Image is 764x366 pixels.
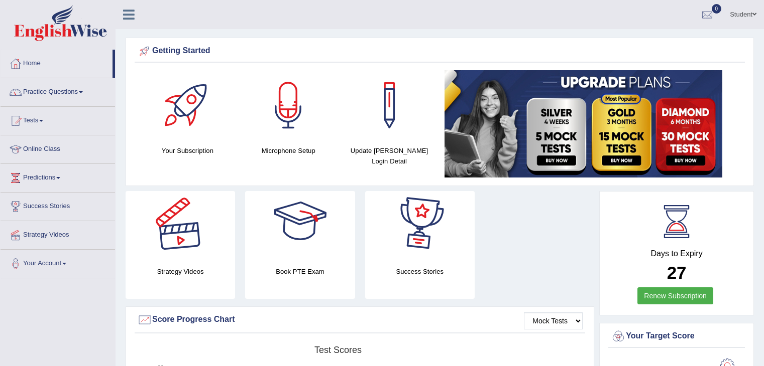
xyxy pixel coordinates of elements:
h4: Book PTE Exam [245,266,355,277]
a: Practice Questions [1,78,115,103]
a: Home [1,50,113,75]
a: Tests [1,107,115,132]
h4: Update [PERSON_NAME] Login Detail [344,145,435,166]
b: 27 [667,263,687,282]
a: Predictions [1,164,115,189]
div: Getting Started [137,44,742,59]
h4: Microphone Setup [243,145,334,156]
div: Your Target Score [611,329,742,344]
h4: Your Subscription [142,145,233,156]
a: Strategy Videos [1,221,115,246]
img: small5.jpg [445,70,722,177]
span: 0 [712,4,722,14]
h4: Days to Expiry [611,249,742,258]
a: Online Class [1,135,115,160]
div: Score Progress Chart [137,312,583,327]
a: Renew Subscription [637,287,713,304]
h4: Strategy Videos [126,266,235,277]
tspan: Test scores [314,345,362,355]
h4: Success Stories [365,266,475,277]
a: Your Account [1,250,115,275]
a: Success Stories [1,193,115,218]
